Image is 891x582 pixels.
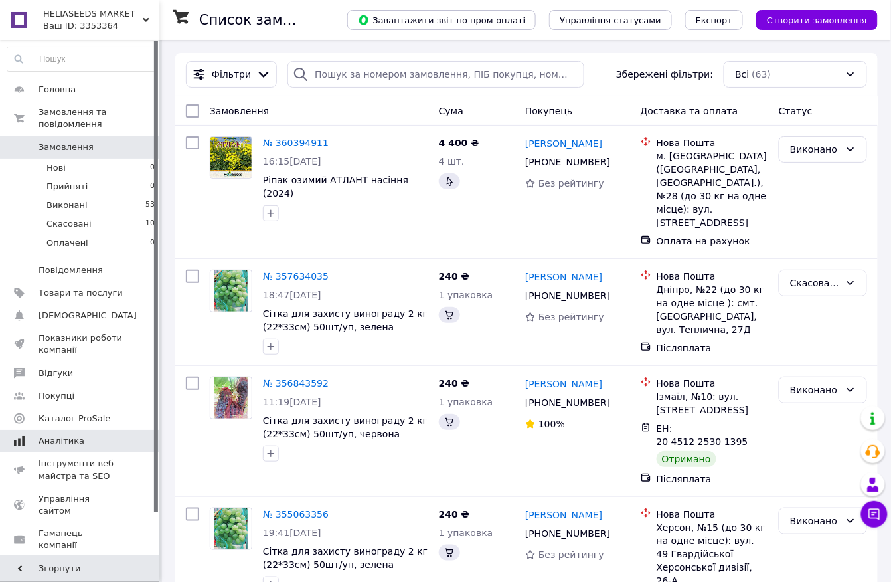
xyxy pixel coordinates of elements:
[538,312,604,322] span: Без рейтингу
[743,14,878,25] a: Створити замовлення
[525,508,602,522] a: [PERSON_NAME]
[657,149,768,229] div: м. [GEOGRAPHIC_DATA] ([GEOGRAPHIC_DATA], [GEOGRAPHIC_DATA].), №28 (до 30 кг на одне місце): вул. ...
[657,390,768,417] div: Ізмаїл, №10: вул. [STREET_ADDRESS]
[790,514,840,528] div: Виконано
[39,310,137,322] span: [DEMOGRAPHIC_DATA]
[523,524,613,543] div: [PHONE_NUMBER]
[39,493,123,517] span: Управління сайтом
[46,162,66,174] span: Нові
[39,390,74,402] span: Покупці
[150,162,155,174] span: 0
[7,47,155,71] input: Пошук
[657,341,768,355] div: Післяплата
[756,10,878,30] button: Створити замовлення
[210,508,252,550] a: Фото товару
[145,218,155,230] span: 10
[790,276,840,290] div: Скасовано
[735,68,749,81] span: Всі
[523,153,613,171] div: [PHONE_NUMBER]
[39,528,123,551] span: Гаманець компанії
[657,270,768,283] div: Нова Пошта
[263,546,428,570] a: Сітка для захисту винограду 2 кг (22*33см) 50шт/уп, зелена
[263,175,408,199] span: Ріпак озимий АТЛАНТ насіння (2024)
[657,451,716,467] div: Отримано
[39,106,159,130] span: Замовлення та повідомлення
[263,378,329,389] a: № 356843592
[46,218,92,230] span: Скасовані
[287,61,584,88] input: Пошук за номером замовлення, ПІБ покупця, номером телефону, Email, номером накладної
[439,378,469,389] span: 240 ₴
[150,181,155,193] span: 0
[210,377,252,419] a: Фото товару
[538,178,604,189] span: Без рейтингу
[39,435,84,447] span: Аналітика
[39,332,123,356] span: Показники роботи компанії
[43,8,143,20] span: HELIASEEDS MARKET
[439,509,469,520] span: 240 ₴
[214,377,248,419] img: Фото товару
[39,84,76,96] span: Головна
[39,287,123,299] span: Товари та послуги
[39,142,94,153] span: Замовлення
[538,419,565,429] span: 100%
[39,367,73,379] span: Відгуки
[214,508,248,549] img: Фото товару
[657,472,768,486] div: Післяплата
[263,397,321,407] span: 11:19[DATE]
[641,106,738,116] span: Доставка та оплата
[779,106,813,116] span: Статус
[39,413,110,425] span: Каталог ProSale
[46,199,88,211] span: Виконані
[525,377,602,391] a: [PERSON_NAME]
[657,377,768,390] div: Нова Пошта
[439,106,463,116] span: Cума
[214,270,248,312] img: Фото товару
[439,290,493,300] span: 1 упаковка
[752,69,771,80] span: (63)
[263,271,329,282] a: № 357634035
[263,156,321,167] span: 16:15[DATE]
[358,14,525,26] span: Завантажити звіт по пром-оплаті
[525,137,602,150] a: [PERSON_NAME]
[560,15,661,25] span: Управління статусами
[767,15,867,25] span: Створити замовлення
[263,290,321,300] span: 18:47[DATE]
[525,270,602,284] a: [PERSON_NAME]
[616,68,713,81] span: Збережені фільтри:
[439,156,465,167] span: 4 шт.
[210,137,252,178] img: Фото товару
[538,549,604,560] span: Без рейтингу
[210,270,252,312] a: Фото товару
[39,264,103,276] span: Повідомлення
[439,397,493,407] span: 1 упаковка
[523,286,613,305] div: [PHONE_NUMBER]
[46,237,88,249] span: Оплачені
[263,138,329,148] a: № 360394911
[46,181,88,193] span: Прийняті
[696,15,733,25] span: Експорт
[347,10,536,30] button: Завантажити звіт по пром-оплаті
[210,106,269,116] span: Замовлення
[523,393,613,412] div: [PHONE_NUMBER]
[145,199,155,211] span: 53
[790,383,840,397] div: Виконано
[263,509,329,520] a: № 355063356
[263,528,321,538] span: 19:41[DATE]
[43,20,159,32] div: Ваш ID: 3353364
[439,271,469,282] span: 240 ₴
[549,10,672,30] button: Управління статусами
[861,501,888,528] button: Чат з покупцем
[685,10,744,30] button: Експорт
[263,308,428,332] a: Сітка для захисту винограду 2 кг (22*33см) 50шт/уп, зелена
[657,283,768,336] div: Дніпро, №22 (до 30 кг на одне місце ): смт. [GEOGRAPHIC_DATA], вул. Теплична, 27Д
[439,528,493,538] span: 1 упаковка
[199,12,334,28] h1: Список замовлень
[263,415,428,439] a: Сітка для захисту винограду 2 кг (22*33см) 50шт/уп, червона
[39,458,123,482] span: Інструменти веб-майстра та SEO
[150,237,155,249] span: 0
[657,235,768,248] div: Оплата на рахунок
[657,508,768,521] div: Нова Пошта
